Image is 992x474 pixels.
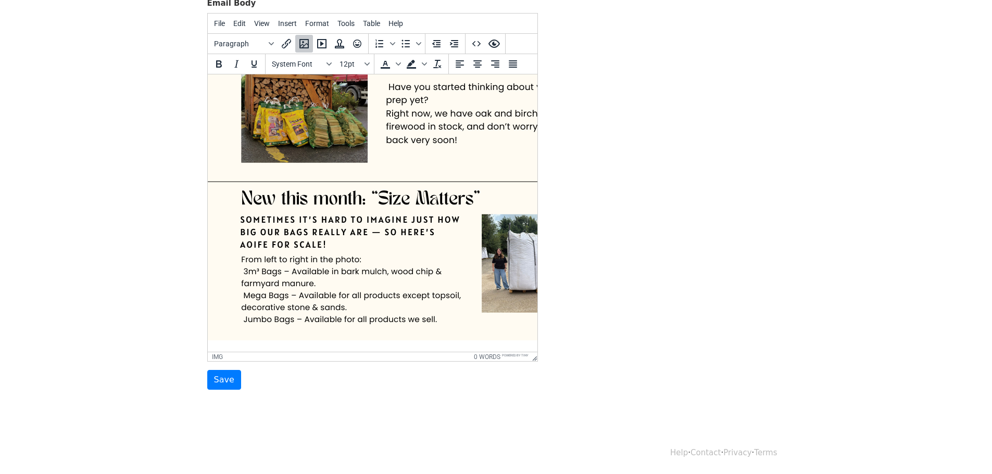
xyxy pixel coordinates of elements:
[214,19,225,28] span: File
[428,35,445,53] button: Decrease indent
[388,19,403,28] span: Help
[486,55,504,73] button: Align right
[502,353,529,357] a: Powered by Tiny
[210,55,228,73] button: Bold
[212,353,223,361] div: img
[451,55,469,73] button: Align left
[397,35,423,53] div: Bullet list
[754,448,777,457] a: Terms
[245,55,263,73] button: Underline
[504,55,522,73] button: Justify
[940,424,992,474] iframe: Chat Widget
[376,55,403,73] div: Text color
[295,35,313,53] button: Insert/edit image
[228,55,245,73] button: Italic
[233,19,246,28] span: Edit
[214,40,265,48] span: Paragraph
[403,55,429,73] div: Background color
[340,60,362,68] span: 12pt
[278,19,297,28] span: Insert
[348,35,366,53] button: Emoticons
[474,353,500,361] button: 0 words
[208,74,537,352] iframe: Rich Text Area. Press ALT-0 for help.
[429,55,446,73] button: Clear formatting
[445,35,463,53] button: Increase indent
[363,19,380,28] span: Table
[305,19,329,28] span: Format
[337,19,355,28] span: Tools
[278,35,295,53] button: Insert/edit link
[272,60,323,68] span: System Font
[371,35,397,53] div: Numbered list
[313,35,331,53] button: Insert/edit media
[210,35,278,53] button: Blocks
[331,35,348,53] button: Insert template
[468,35,485,53] button: Source code
[670,448,688,457] a: Help
[485,35,503,53] button: Preview
[268,55,335,73] button: Fonts
[469,55,486,73] button: Align center
[335,55,372,73] button: Font sizes
[254,19,270,28] span: View
[723,448,751,457] a: Privacy
[207,370,241,390] input: Save
[690,448,721,457] a: Contact
[529,352,537,361] div: Resize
